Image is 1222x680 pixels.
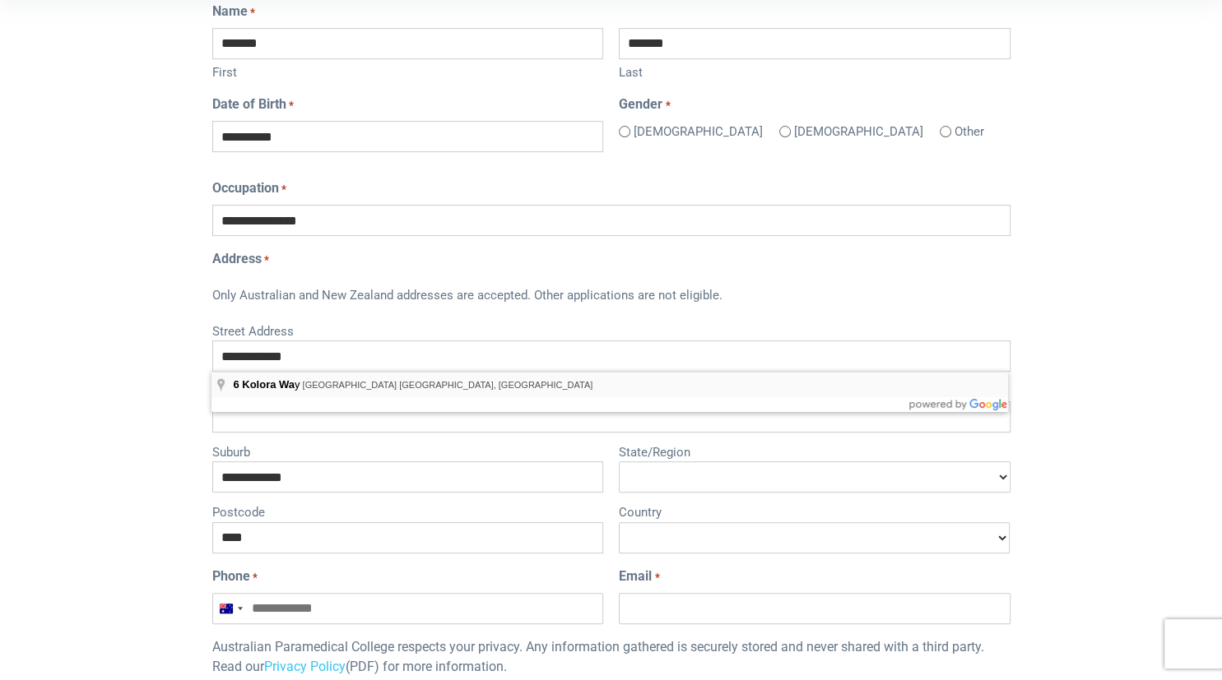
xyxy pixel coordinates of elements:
span: y [233,378,302,391]
label: Country [619,499,1010,522]
label: Phone [212,567,258,586]
label: Email [619,567,659,586]
a: Privacy Policy [264,659,346,674]
div: Only Australian and New Zealand addresses are accepted. Other applications are not eligible. [212,275,1011,318]
label: Occupation [212,178,286,198]
span: 6 [233,378,239,391]
span: Kolora Wa [242,378,295,391]
label: First [212,59,603,82]
p: Australian Paramedical College respects your privacy. Any information gathered is securely stored... [212,637,1011,677]
label: Last [619,59,1010,82]
label: State/Region [619,439,1010,462]
button: Selected country [213,594,248,623]
label: Date of Birth [212,95,294,114]
label: [DEMOGRAPHIC_DATA] [794,123,923,141]
label: Other [955,123,984,141]
label: Postcode [212,499,603,522]
label: Street Address [212,318,1011,341]
legend: Gender [619,95,1010,114]
legend: Address [212,249,1011,269]
legend: Name [212,2,1011,21]
label: Suburb [212,439,603,462]
span: [GEOGRAPHIC_DATA] [GEOGRAPHIC_DATA], [GEOGRAPHIC_DATA] [303,380,593,390]
label: [DEMOGRAPHIC_DATA] [634,123,763,141]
